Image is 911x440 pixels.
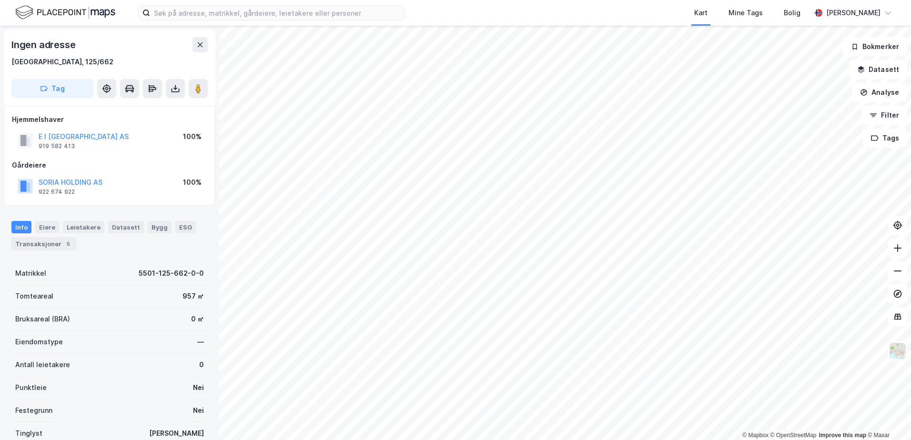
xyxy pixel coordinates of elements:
div: 0 ㎡ [191,313,204,325]
div: Tomteareal [15,290,53,302]
div: 5 [63,239,73,249]
button: Datasett [849,60,907,79]
div: Info [11,221,31,233]
div: 100% [183,131,202,142]
div: [PERSON_NAME] [826,7,881,19]
img: logo.f888ab2527a4732fd821a326f86c7f29.svg [15,4,115,21]
div: Matrikkel [15,268,46,279]
div: Punktleie [15,382,47,393]
div: Datasett [108,221,144,233]
div: ESG [175,221,196,233]
button: Tag [11,79,93,98]
div: Eiere [35,221,59,233]
div: Nei [193,382,204,393]
div: [GEOGRAPHIC_DATA], 125/662 [11,56,113,68]
div: Nei [193,405,204,416]
div: Bolig [784,7,800,19]
a: Improve this map [819,432,866,439]
a: OpenStreetMap [770,432,817,439]
div: Tinglyst [15,428,42,439]
div: Kart [694,7,708,19]
div: 957 ㎡ [182,290,204,302]
button: Tags [863,129,907,148]
div: 922 674 922 [39,188,75,196]
div: 919 582 413 [39,142,75,150]
div: Bruksareal (BRA) [15,313,70,325]
input: Søk på adresse, matrikkel, gårdeiere, leietakere eller personer [150,6,405,20]
div: Eiendomstype [15,336,63,348]
div: Hjemmelshaver [12,114,207,125]
div: — [197,336,204,348]
div: Antall leietakere [15,359,70,370]
div: 100% [183,177,202,188]
div: Ingen adresse [11,37,77,52]
div: Kontrollprogram for chat [863,394,911,440]
button: Analyse [852,83,907,102]
img: Z [889,342,907,360]
div: Festegrunn [15,405,52,416]
div: Bygg [148,221,172,233]
a: Mapbox [742,432,769,439]
div: [PERSON_NAME] [149,428,204,439]
div: Gårdeiere [12,160,207,171]
div: Mine Tags [729,7,763,19]
iframe: Chat Widget [863,394,911,440]
div: 0 [199,359,204,370]
button: Bokmerker [843,37,907,56]
div: Transaksjoner [11,237,77,250]
div: 5501-125-662-0-0 [139,268,204,279]
button: Filter [861,106,907,125]
div: Leietakere [63,221,104,233]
